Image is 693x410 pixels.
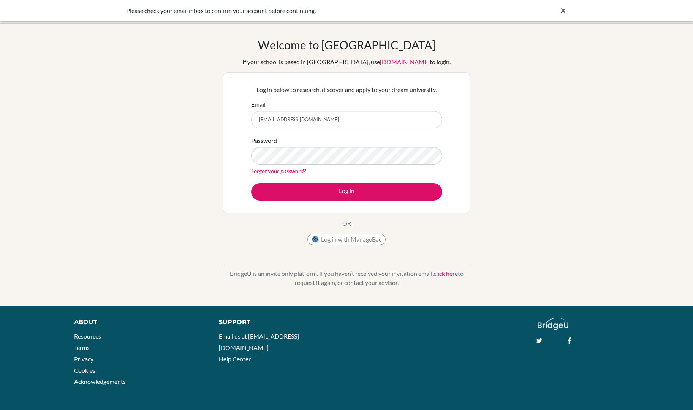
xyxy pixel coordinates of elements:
a: Terms [74,344,90,351]
button: Log in with ManageBac [307,234,386,245]
p: Log in below to research, discover and apply to your dream university. [251,85,442,94]
a: Cookies [74,367,95,374]
a: Privacy [74,355,93,363]
label: Email [251,100,266,109]
a: Help Center [219,355,251,363]
a: Email us at [EMAIL_ADDRESS][DOMAIN_NAME] [219,332,299,351]
div: Support [219,318,338,327]
button: Log in [251,183,442,201]
a: [DOMAIN_NAME] [380,58,430,65]
img: logo_white@2x-f4f0deed5e89b7ecb1c2cc34c3e3d731f90f0f143d5ea2071677605dd97b5244.png [538,318,568,330]
a: Acknowledgements [74,378,126,385]
a: Resources [74,332,101,340]
h1: Welcome to [GEOGRAPHIC_DATA] [258,38,435,52]
div: Please check your email inbox to confirm your account before continuing. [126,6,453,15]
p: BridgeU is an invite only platform. If you haven’t received your invitation email, to request it ... [223,269,470,287]
label: Password [251,136,277,145]
div: If your school is based in [GEOGRAPHIC_DATA], use to login. [242,57,451,66]
div: About [74,318,202,327]
p: OR [342,219,351,228]
a: Forgot your password? [251,167,306,174]
a: click here [434,270,458,277]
